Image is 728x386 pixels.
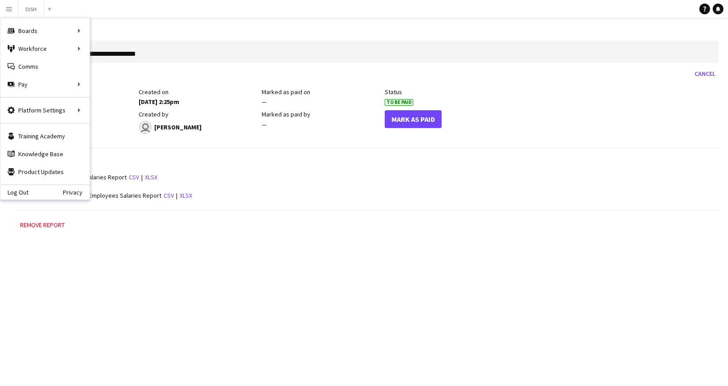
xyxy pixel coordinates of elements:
[16,220,69,230] button: Remove report
[139,110,257,118] div: Created by
[0,145,90,163] a: Knowledge Base
[385,110,442,128] button: Mark As Paid
[262,120,267,129] span: —
[129,173,139,181] a: csv
[0,127,90,145] a: Training Academy
[63,189,90,196] a: Privacy
[145,173,157,181] a: xlsx
[691,66,719,81] button: Cancel
[139,98,257,106] div: [DATE] 2:25pm
[0,75,90,93] div: Pay
[164,191,174,199] a: csv
[385,88,503,96] div: Status
[180,191,192,199] a: xlsx
[0,40,90,58] div: Workforce
[262,88,380,96] div: Marked as paid on
[262,110,380,118] div: Marked as paid by
[262,98,267,106] span: —
[18,0,44,18] button: DISH
[139,120,257,134] div: [PERSON_NAME]
[16,190,719,201] div: |
[0,189,29,196] a: Log Out
[29,191,161,199] span: [DEMOGRAPHIC_DATA] Employees Salaries Report
[0,163,90,181] a: Product Updates
[385,99,413,106] span: To Be Paid
[0,58,90,75] a: Comms
[139,88,257,96] div: Created on
[16,172,719,183] div: |
[0,22,90,40] div: Boards
[0,101,90,119] div: Platform Settings
[16,157,719,165] h3: Reports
